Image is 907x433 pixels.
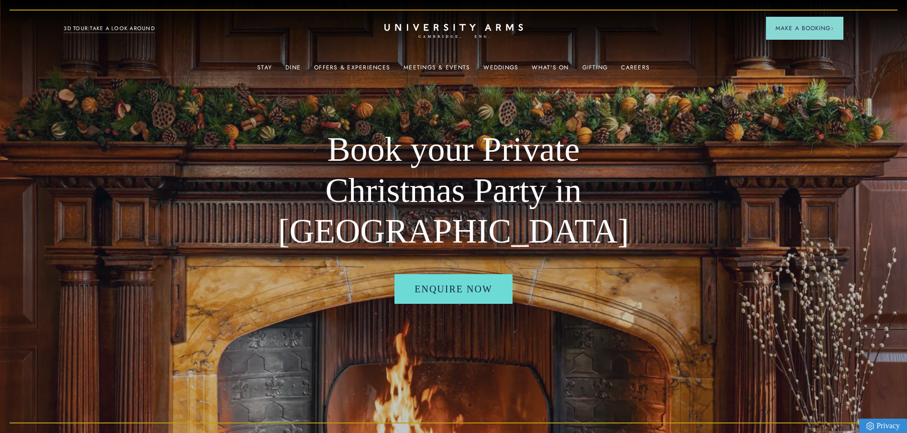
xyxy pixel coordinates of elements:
a: Stay [257,64,272,77]
a: Gifting [582,64,608,77]
h1: Book your Private Christmas Party in [GEOGRAPHIC_DATA] [262,129,645,252]
a: Meetings & Events [404,64,470,77]
img: Arrow icon [831,27,834,30]
img: Privacy [866,422,874,430]
a: What's On [532,64,568,77]
span: Make a Booking [776,24,834,33]
a: Careers [621,64,650,77]
a: Privacy [859,419,907,433]
a: Dine [285,64,301,77]
button: Make a BookingArrow icon [766,17,843,40]
a: Weddings [483,64,518,77]
a: Offers & Experiences [314,64,390,77]
a: Home [384,24,523,39]
a: 3D TOUR:TAKE A LOOK AROUND [64,24,155,33]
a: Enquire Now [394,274,513,304]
